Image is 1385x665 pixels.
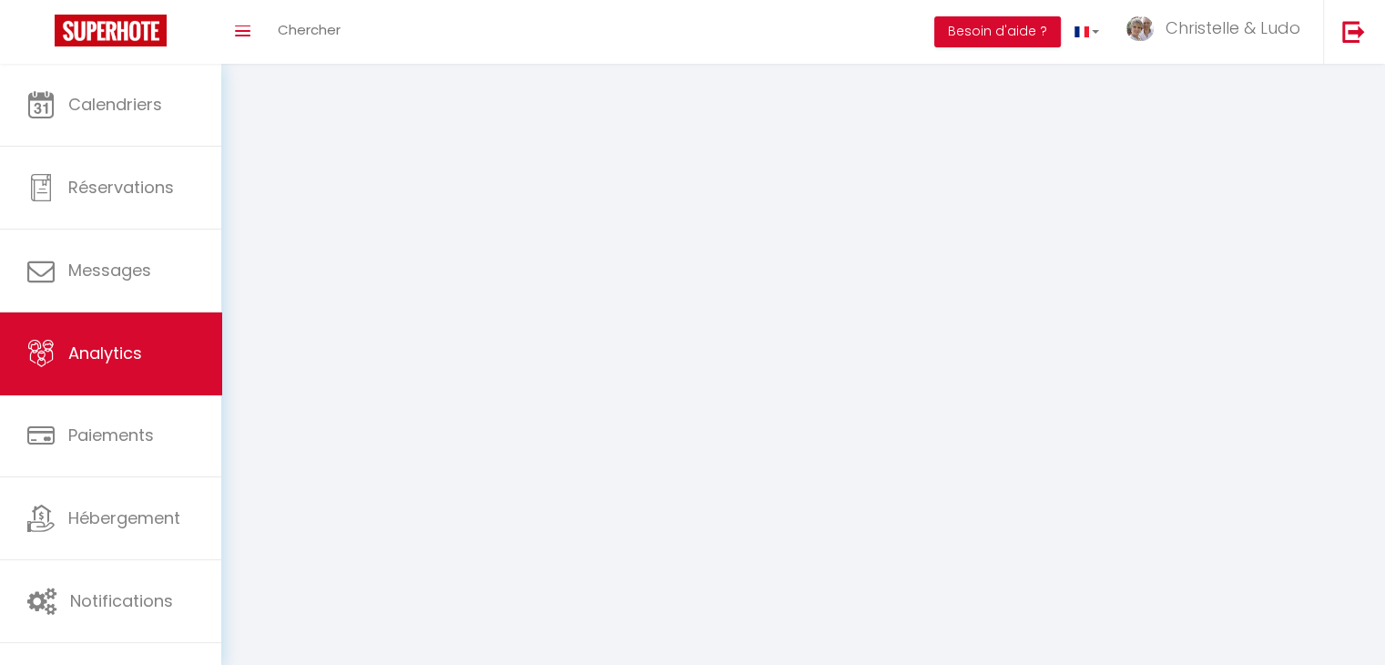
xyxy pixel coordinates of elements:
[70,589,173,612] span: Notifications
[68,342,142,364] span: Analytics
[68,176,174,199] span: Réservations
[1166,16,1300,39] span: Christelle & Ludo
[55,15,167,46] img: Super Booking
[68,424,154,446] span: Paiements
[934,16,1061,47] button: Besoin d'aide ?
[278,20,341,39] span: Chercher
[68,506,180,529] span: Hébergement
[1342,20,1365,43] img: logout
[68,259,151,281] span: Messages
[68,93,162,116] span: Calendriers
[1126,16,1154,41] img: ...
